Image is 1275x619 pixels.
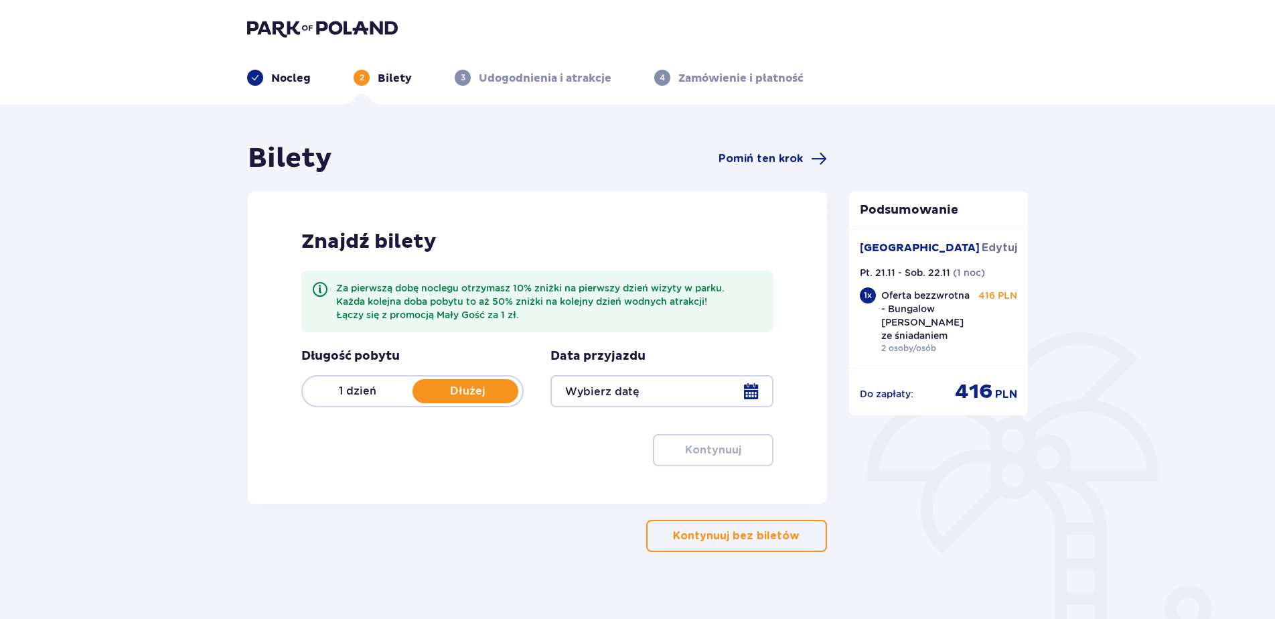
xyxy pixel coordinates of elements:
[354,70,412,86] div: 2Bilety
[336,281,763,322] div: Za pierwszą dobę noclegu otrzymasz 10% zniżki na pierwszy dzień wizyty w parku. Każda kolejna dob...
[301,229,773,255] h2: Znajdź bilety
[654,70,804,86] div: 4Zamówienie i płatność
[860,240,980,255] p: [GEOGRAPHIC_DATA]
[860,387,913,401] p: Do zapłaty :
[271,71,311,86] p: Nocleg
[719,151,803,166] span: Pomiń ten krok
[248,142,332,176] h1: Bilety
[673,529,800,543] p: Kontynuuj bez biletów
[301,348,400,364] p: Długość pobytu
[978,289,1017,302] p: 416 PLN
[995,387,1017,402] span: PLN
[653,434,773,466] button: Kontynuuj
[953,266,985,279] p: ( 1 noc )
[336,308,763,322] p: Łączy się z promocją Mały Gość za 1 zł.
[982,240,1017,255] span: Edytuj
[378,71,412,86] p: Bilety
[461,72,465,84] p: 3
[479,71,611,86] p: Udogodnienia i atrakcje
[719,151,827,167] a: Pomiń ten krok
[660,72,665,84] p: 4
[849,202,1029,218] p: Podsumowanie
[860,287,876,303] div: 1 x
[678,71,804,86] p: Zamówienie i płatność
[360,72,364,84] p: 2
[247,19,398,38] img: Park of Poland logo
[455,70,611,86] div: 3Udogodnienia i atrakcje
[303,384,412,399] p: 1 dzień
[685,443,741,458] p: Kontynuuj
[860,266,950,279] p: Pt. 21.11 - Sob. 22.11
[881,289,974,342] p: Oferta bezzwrotna - Bungalow [PERSON_NAME] ze śniadaniem
[881,342,936,354] p: 2 osoby/osób
[955,379,992,405] span: 416
[247,70,311,86] div: Nocleg
[646,520,827,552] button: Kontynuuj bez biletów
[412,384,522,399] p: Dłużej
[550,348,646,364] p: Data przyjazdu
